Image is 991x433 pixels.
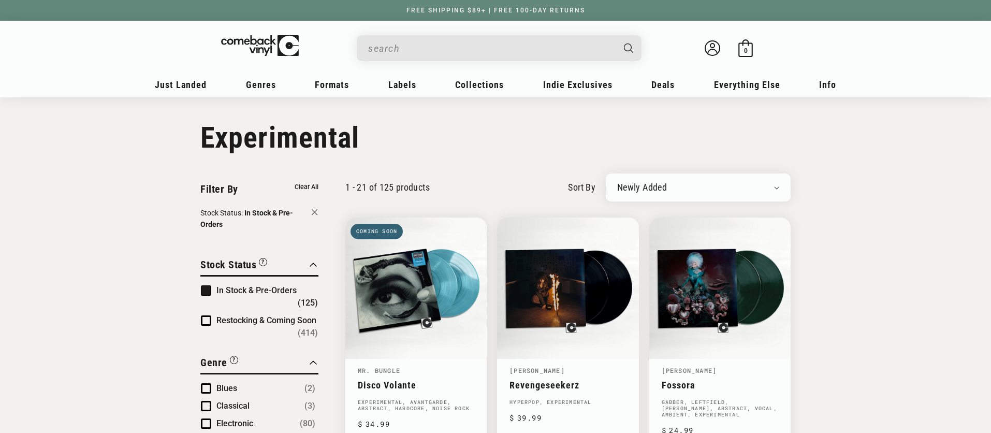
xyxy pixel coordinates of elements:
[543,79,613,90] span: Indie Exclusives
[200,356,227,369] span: Genre
[200,209,293,228] span: In Stock & Pre-Orders
[358,380,474,391] a: Disco Volante
[304,400,315,412] span: Number of products: (3)
[345,182,430,193] p: 1 - 21 of 125 products
[615,35,643,61] button: Search
[200,183,238,195] span: Filter By
[216,401,250,411] span: Classical
[300,417,315,430] span: Number of products: (80)
[651,79,675,90] span: Deals
[509,366,565,374] a: [PERSON_NAME]
[388,79,416,90] span: Labels
[819,79,836,90] span: Info
[295,181,318,193] button: Clear all filters
[200,121,791,155] h1: Experimental
[357,35,642,61] div: Search
[568,180,595,194] label: sort by
[714,79,780,90] span: Everything Else
[200,258,256,271] span: Stock Status
[200,207,318,232] button: Clear filter by Stock Status In Stock & Pre-Orders
[662,380,778,391] a: Fossora
[298,297,318,309] span: Number of products: (125)
[200,257,267,275] button: Filter by Stock Status
[509,380,626,391] a: Revengeseekerz
[216,383,237,393] span: Blues
[200,355,238,373] button: Filter by Genre
[216,285,297,295] span: In Stock & Pre-Orders
[368,38,614,59] input: search
[744,47,748,54] span: 0
[216,418,253,428] span: Electronic
[298,327,318,339] span: Number of products: (414)
[396,7,595,14] a: FREE SHIPPING $89+ | FREE 100-DAY RETURNS
[155,79,207,90] span: Just Landed
[358,366,400,374] a: Mr. Bungle
[246,79,276,90] span: Genres
[315,79,349,90] span: Formats
[200,209,243,217] span: Stock Status:
[216,315,316,325] span: Restocking & Coming Soon
[662,366,717,374] a: [PERSON_NAME]
[304,382,315,395] span: Number of products: (2)
[455,79,504,90] span: Collections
